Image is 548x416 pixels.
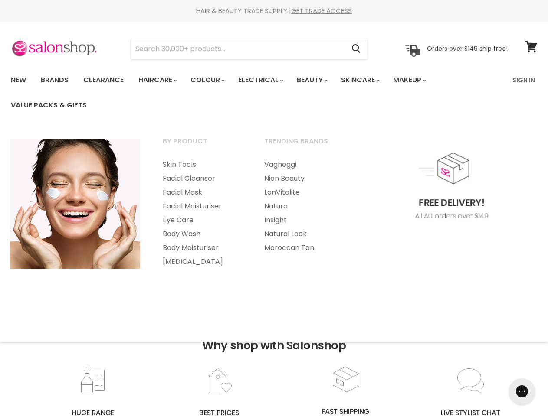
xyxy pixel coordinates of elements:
a: Insight [253,213,353,227]
ul: Main menu [4,68,507,118]
a: Value Packs & Gifts [4,96,93,114]
a: Moroccan Tan [253,241,353,255]
a: Trending Brands [253,134,353,156]
a: Skin Tools [152,158,252,172]
input: Search [131,39,345,59]
a: Electrical [232,71,289,89]
button: Search [345,39,368,59]
iframe: Gorgias live chat messenger [505,375,539,407]
a: GET TRADE ACCESS [291,6,352,15]
a: Natura [253,199,353,213]
a: Skincare [335,71,385,89]
a: Clearance [77,71,130,89]
a: Haircare [132,71,182,89]
a: Brands [34,71,75,89]
a: Body Wash [152,227,252,241]
p: Orders over $149 ship free! [427,45,508,52]
a: New [4,71,33,89]
a: Colour [184,71,230,89]
a: Sign In [507,71,540,89]
form: Product [131,39,368,59]
a: Eye Care [152,213,252,227]
a: Makeup [387,71,431,89]
a: Body Moisturiser [152,241,252,255]
a: Facial Moisturiser [152,199,252,213]
a: [MEDICAL_DATA] [152,255,252,269]
ul: Main menu [152,158,252,269]
a: Beauty [290,71,333,89]
a: By Product [152,134,252,156]
a: Vagheggi [253,158,353,172]
a: Facial Mask [152,185,252,199]
a: Facial Cleanser [152,172,252,185]
a: LonVitalite [253,185,353,199]
ul: Main menu [253,158,353,255]
a: Natural Look [253,227,353,241]
a: Nion Beauty [253,172,353,185]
